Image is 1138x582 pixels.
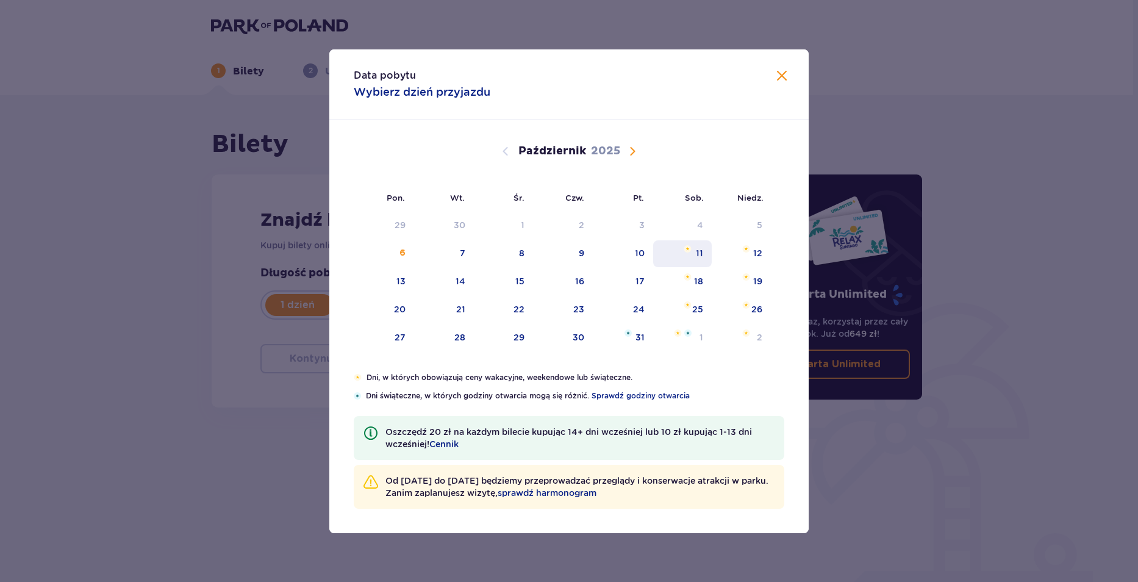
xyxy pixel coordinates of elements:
td: środa, 22 października 2025 [474,296,533,323]
a: Cennik [429,438,459,450]
a: sprawdź harmonogram [498,487,596,499]
p: Od [DATE] do [DATE] będziemy przeprowadzać przeglądy i konserwacje atrakcji w parku. Zanim zaplan... [385,475,775,499]
div: 16 [575,275,584,287]
td: poniedziałek, 13 października 2025 [354,268,414,295]
img: Niebieska gwiazdka [354,392,361,400]
td: środa, 29 października 2025 [474,325,533,351]
div: 30 [573,331,584,343]
button: Zamknij [775,69,789,84]
td: Data niedostępna. środa, 1 października 2025 [474,212,533,239]
td: czwartek, 16 października 2025 [533,268,593,295]
img: Pomarańczowa gwiazdka [684,273,692,281]
img: Pomarańczowa gwiazdka [684,301,692,309]
td: wtorek, 28 października 2025 [414,325,474,351]
img: Niebieska gwiazdka [624,329,632,337]
td: Data niedostępna. wtorek, 30 września 2025 [414,212,474,239]
td: piątek, 10 października 2025 [593,240,653,267]
td: piątek, 31 października 2025 [593,325,653,351]
img: Pomarańczowa gwiazdka [742,329,750,337]
small: Pt. [633,193,644,203]
p: 2025 [591,144,620,159]
div: 11 [696,247,703,259]
small: Niedz. [737,193,764,203]
td: Data niedostępna. poniedziałek, 29 września 2025 [354,212,414,239]
div: 25 [692,303,703,315]
td: sobota, 18 października 2025 [653,268,712,295]
div: 12 [753,247,762,259]
div: 19 [753,275,762,287]
td: niedziela, 2 listopada 2025 [712,325,771,351]
button: Poprzedni miesiąc [498,144,513,159]
div: 1 [521,219,524,231]
a: Sprawdź godziny otwarcia [592,390,690,401]
td: wtorek, 7 października 2025 [414,240,474,267]
p: Październik [518,144,586,159]
td: poniedziałek, 20 października 2025 [354,296,414,323]
td: niedziela, 26 października 2025 [712,296,771,323]
img: Pomarańczowa gwiazdka [742,245,750,253]
div: 29 [514,331,524,343]
div: 2 [579,219,584,231]
div: 26 [751,303,762,315]
td: piątek, 17 października 2025 [593,268,653,295]
td: sobota, 25 października 2025 [653,296,712,323]
div: 3 [639,219,645,231]
p: Wybierz dzień przyjazdu [354,85,490,99]
img: Niebieska gwiazdka [684,329,692,337]
img: Pomarańczowa gwiazdka [742,301,750,309]
div: 20 [394,303,406,315]
img: Pomarańczowa gwiazdka [674,329,682,337]
div: 17 [635,275,645,287]
td: sobota, 11 października 2025 [653,240,712,267]
div: 30 [454,219,465,231]
td: Data niedostępna. piątek, 3 października 2025 [593,212,653,239]
td: czwartek, 30 października 2025 [533,325,593,351]
div: 15 [515,275,524,287]
div: 9 [579,247,584,259]
img: Pomarańczowa gwiazdka [354,374,362,381]
div: 8 [519,247,524,259]
div: 29 [395,219,406,231]
small: Wt. [450,193,465,203]
td: Data niedostępna. sobota, 4 października 2025 [653,212,712,239]
td: niedziela, 12 października 2025 [712,240,771,267]
p: Dni, w których obowiązują ceny wakacyjne, weekendowe lub świąteczne. [367,372,784,383]
td: Data niedostępna. czwartek, 2 października 2025 [533,212,593,239]
td: wtorek, 14 października 2025 [414,268,474,295]
td: Data niedostępna. poniedziałek, 6 października 2025 [354,240,414,267]
small: Śr. [514,193,524,203]
td: Data niedostępna. niedziela, 5 października 2025 [712,212,771,239]
div: 1 [700,331,703,343]
div: 13 [396,275,406,287]
div: 22 [514,303,524,315]
div: 31 [635,331,645,343]
td: środa, 8 października 2025 [474,240,533,267]
div: 27 [395,331,406,343]
div: 2 [757,331,762,343]
div: 23 [573,303,584,315]
div: 18 [694,275,703,287]
img: Pomarańczowa gwiazdka [684,245,692,253]
small: Sob. [685,193,704,203]
div: 28 [454,331,465,343]
div: 5 [757,219,762,231]
td: czwartek, 9 października 2025 [533,240,593,267]
button: Następny miesiąc [625,144,640,159]
small: Pon. [387,193,405,203]
small: Czw. [565,193,584,203]
p: Oszczędź 20 zł na każdym bilecie kupując 14+ dni wcześniej lub 10 zł kupując 1-13 dni wcześniej! [385,426,775,450]
td: niedziela, 19 października 2025 [712,268,771,295]
p: Data pobytu [354,69,416,82]
div: 21 [456,303,465,315]
img: Pomarańczowa gwiazdka [742,273,750,281]
div: 6 [399,247,406,259]
div: 10 [635,247,645,259]
td: poniedziałek, 27 października 2025 [354,325,414,351]
td: wtorek, 21 października 2025 [414,296,474,323]
div: 4 [697,219,703,231]
div: 24 [633,303,645,315]
div: 7 [460,247,465,259]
